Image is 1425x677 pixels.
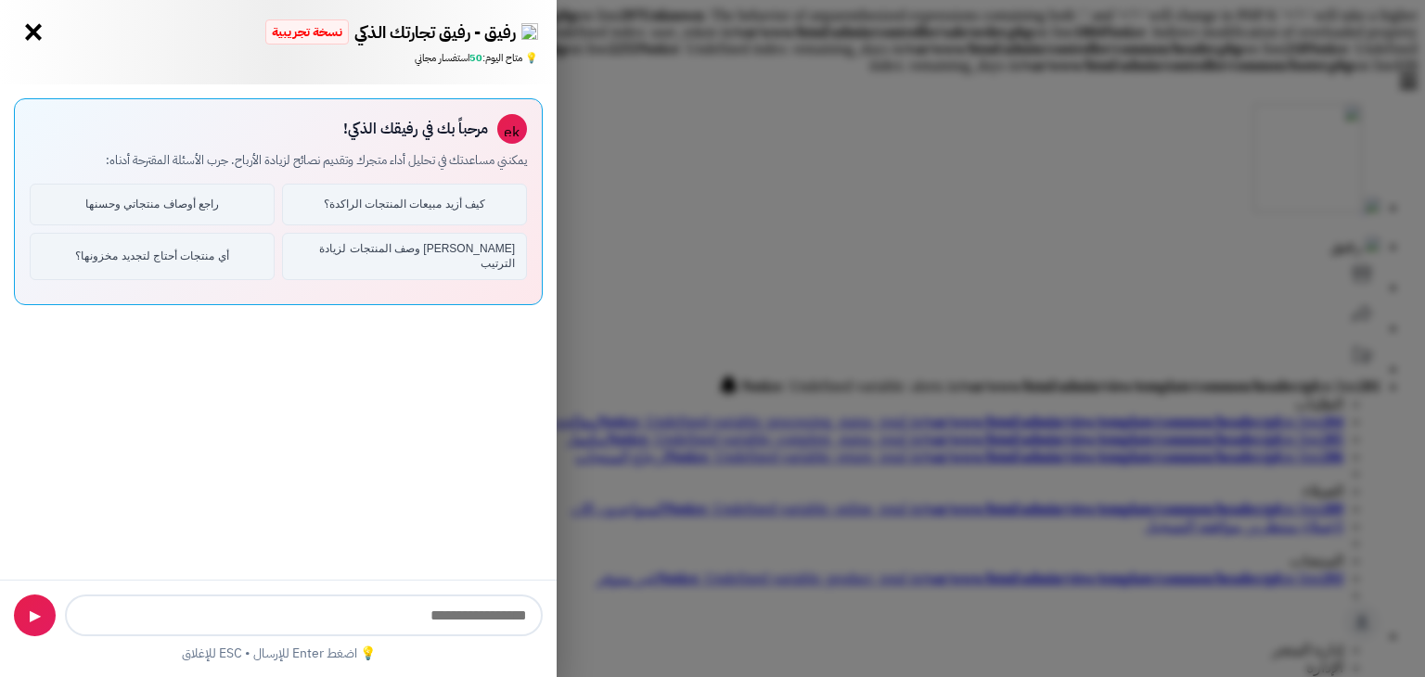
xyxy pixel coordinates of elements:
[282,184,527,225] button: كيف أزيد مبيعات المنتجات الراكدة؟
[521,23,538,40] img: rafeek icon
[265,19,349,45] span: نسخة تجريبية
[343,118,488,140] div: مرحباً بك في رفيقك الذكي!
[14,594,56,636] button: ▶
[282,233,527,281] button: [PERSON_NAME] وصف المنتجات لزيادة الترتيب
[30,151,527,170] div: يمكنني مساعدتك في تحليل أداء متجرك وتقديم نصائح لزيادة الأرباح. جرب الأسئلة المقترحة أدناه:
[19,18,48,47] button: ×
[30,184,275,225] button: راجع أوصاف منتجاتي وحسنها
[354,19,516,45] span: رفيق - رفيق تجارتك الذكي
[30,233,275,281] button: أي منتجات أحتاج لتجديد مخزونها؟
[505,121,520,136] img: rafeek icon
[19,50,538,66] div: 💡 متاح اليوم: استفسار مجاني
[469,50,482,66] strong: 50
[30,607,41,624] span: ▶
[14,644,543,663] div: 💡 اضغط Enter للإرسال • ESC للإغلاق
